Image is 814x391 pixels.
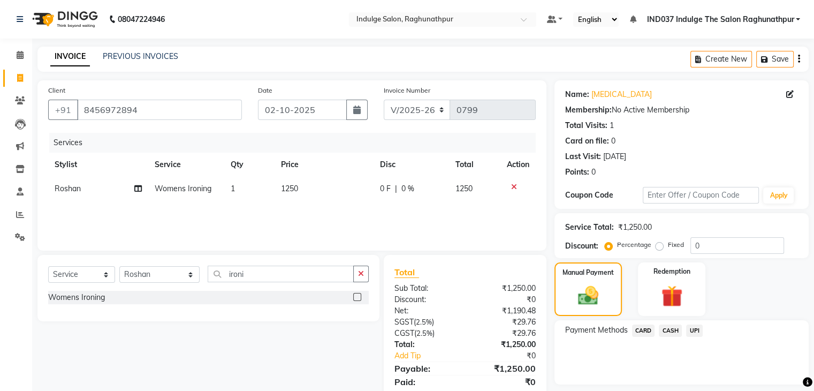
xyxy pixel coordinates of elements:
[659,325,682,337] span: CASH
[208,266,353,282] input: Search or Scan
[118,4,165,34] b: 08047224946
[275,153,374,177] th: Price
[231,184,235,193] span: 1
[465,328,544,339] div: ₹29.76
[591,167,596,178] div: 0
[386,339,465,350] div: Total:
[386,328,465,339] div: ( )
[281,184,298,193] span: 1250
[763,187,794,204] button: Apply
[565,89,589,100] div: Name:
[565,190,643,201] div: Coupon Code
[465,283,544,294] div: ₹1,250.00
[565,104,612,116] div: Membership:
[565,120,607,131] div: Total Visits:
[455,184,473,193] span: 1250
[224,153,275,177] th: Qty
[653,267,690,276] label: Redemption
[449,153,500,177] th: Total
[48,86,65,95] label: Client
[565,167,589,178] div: Points:
[27,4,101,34] img: logo
[465,362,544,375] div: ₹1,250.00
[565,104,798,116] div: No Active Membership
[374,153,449,177] th: Disc
[465,305,544,317] div: ₹1,190.48
[646,14,794,25] span: IND037 Indulge The Salon Raghunathpur
[386,317,465,328] div: ( )
[632,325,655,337] span: CARD
[562,268,614,277] label: Manual Payment
[618,222,652,233] div: ₹1,250.00
[617,240,651,250] label: Percentage
[643,187,759,204] input: Enter Offer / Coupon Code
[565,136,609,147] div: Card on file:
[48,292,105,303] div: Womens Ironing
[77,100,242,120] input: Search by Name/Mobile/Email/Code
[394,267,419,278] span: Total
[386,375,465,388] div: Paid:
[465,317,544,328] div: ₹29.76
[478,350,543,362] div: ₹0
[610,120,614,131] div: 1
[386,362,465,375] div: Payable:
[572,284,605,307] img: _cash.svg
[394,317,414,327] span: SGST
[386,305,465,317] div: Net:
[565,240,598,252] div: Discount:
[386,283,465,294] div: Sub Total:
[565,151,601,162] div: Last Visit:
[155,184,211,193] span: Womens Ironing
[655,283,689,310] img: _gift.svg
[395,183,397,194] span: |
[500,153,536,177] th: Action
[756,51,794,67] button: Save
[465,294,544,305] div: ₹0
[668,240,684,250] label: Fixed
[380,183,391,194] span: 0 F
[686,325,703,337] span: UPI
[565,222,614,233] div: Service Total:
[394,328,414,338] span: CGST
[401,183,414,194] span: 0 %
[416,318,432,326] span: 2.5%
[690,51,752,67] button: Create New
[50,47,90,66] a: INVOICE
[386,294,465,305] div: Discount:
[465,375,544,388] div: ₹0
[148,153,224,177] th: Service
[103,51,178,61] a: PREVIOUS INVOICES
[611,136,615,147] div: 0
[416,329,432,337] span: 2.5%
[565,325,628,336] span: Payment Methods
[591,89,652,100] a: [MEDICAL_DATA]
[384,86,430,95] label: Invoice Number
[386,350,478,362] a: Add Tip
[49,133,544,153] div: Services
[465,339,544,350] div: ₹1,250.00
[258,86,272,95] label: Date
[55,184,81,193] span: Roshan
[48,153,148,177] th: Stylist
[603,151,626,162] div: [DATE]
[48,100,78,120] button: +91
